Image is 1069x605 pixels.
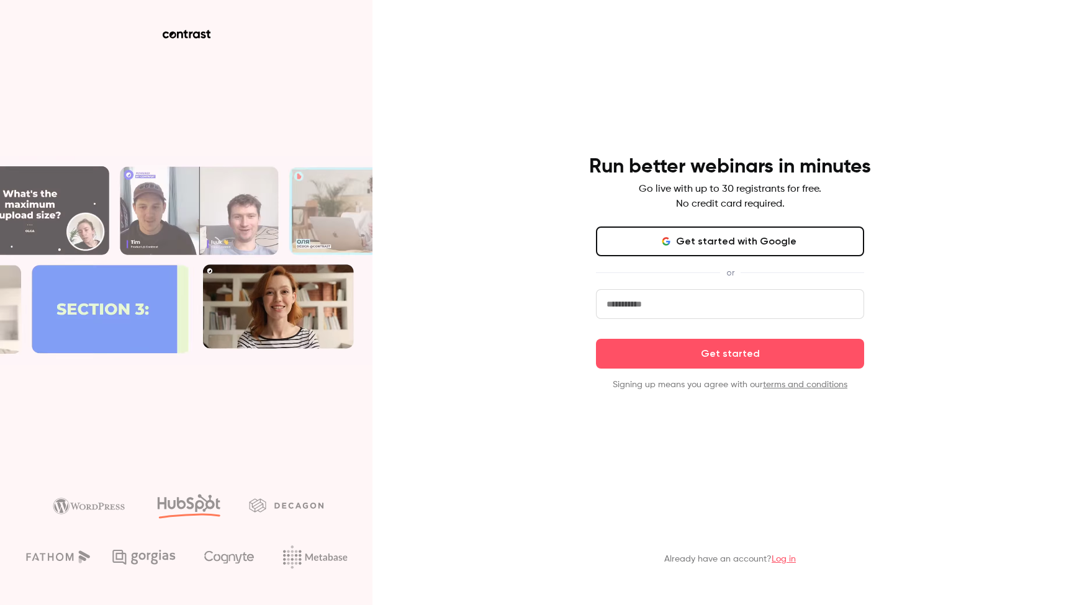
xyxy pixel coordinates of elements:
[639,182,821,212] p: Go live with up to 30 registrants for free. No credit card required.
[763,380,847,389] a: terms and conditions
[596,379,864,391] p: Signing up means you agree with our
[596,226,864,256] button: Get started with Google
[589,155,871,179] h4: Run better webinars in minutes
[249,498,323,512] img: decagon
[772,555,796,563] a: Log in
[664,553,796,565] p: Already have an account?
[596,339,864,369] button: Get started
[720,266,741,279] span: or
